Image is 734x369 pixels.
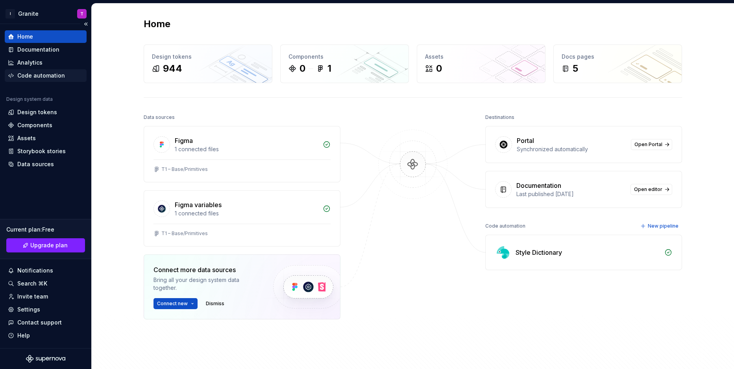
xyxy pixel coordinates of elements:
[5,303,87,316] a: Settings
[417,45,545,83] a: Assets0
[280,45,409,83] a: Components01
[175,145,318,153] div: 1 connected files
[17,160,54,168] div: Data sources
[152,53,264,61] div: Design tokens
[5,277,87,290] button: Search ⌘K
[631,139,672,150] a: Open Portal
[17,319,62,326] div: Contact support
[80,19,91,30] button: Collapse sidebar
[17,33,33,41] div: Home
[17,59,43,67] div: Analytics
[5,106,87,119] a: Design tokens
[5,132,87,145] a: Assets
[485,112,514,123] div: Destinations
[17,280,47,287] div: Search ⌘K
[6,226,85,234] div: Current plan : Free
[17,134,36,142] div: Assets
[573,62,578,75] div: 5
[485,221,525,232] div: Code automation
[517,136,534,145] div: Portal
[175,200,222,210] div: Figma variables
[5,316,87,329] button: Contact support
[288,53,401,61] div: Components
[17,108,57,116] div: Design tokens
[6,9,15,19] div: I
[157,300,188,307] span: Connect new
[153,298,198,309] button: Connect new
[6,96,53,102] div: Design system data
[17,332,30,339] div: Help
[17,72,65,80] div: Code automation
[2,5,90,22] button: IGraniteT
[5,69,87,82] a: Code automation
[634,141,662,148] span: Open Portal
[630,184,672,195] a: Open editor
[5,290,87,303] a: Invite team
[161,166,208,172] div: T1 – Base/Primitives
[5,145,87,158] a: Storybook stories
[5,119,87,132] a: Components
[80,11,83,17] div: T
[516,248,562,257] div: Style Dictionary
[5,43,87,56] a: Documentation
[17,267,53,274] div: Notifications
[153,276,260,292] div: Bring all your design system data together.
[425,53,537,61] div: Assets
[5,329,87,342] button: Help
[175,210,318,217] div: 1 connected files
[436,62,442,75] div: 0
[17,293,48,300] div: Invite team
[144,18,170,30] h2: Home
[5,158,87,171] a: Data sources
[648,223,679,229] span: New pipeline
[553,45,682,83] a: Docs pages5
[175,136,193,145] div: Figma
[144,45,272,83] a: Design tokens944
[17,46,59,54] div: Documentation
[202,298,228,309] button: Dismiss
[517,145,626,153] div: Synchronized automatically
[562,53,674,61] div: Docs pages
[144,112,175,123] div: Data sources
[6,238,85,252] a: Upgrade plan
[638,221,682,232] button: New pipeline
[5,264,87,277] button: Notifications
[516,181,561,190] div: Documentation
[17,121,52,129] div: Components
[144,126,340,182] a: Figma1 connected filesT1 – Base/Primitives
[516,190,626,198] div: Last published [DATE]
[161,230,208,237] div: T1 – Base/Primitives
[153,265,260,274] div: Connect more data sources
[300,62,305,75] div: 0
[5,56,87,69] a: Analytics
[5,30,87,43] a: Home
[30,241,68,249] span: Upgrade plan
[17,147,66,155] div: Storybook stories
[17,306,40,313] div: Settings
[163,62,182,75] div: 944
[18,10,39,18] div: Granite
[144,190,340,247] a: Figma variables1 connected filesT1 – Base/Primitives
[634,186,662,193] span: Open editor
[327,62,331,75] div: 1
[206,300,224,307] span: Dismiss
[26,355,65,363] svg: Supernova Logo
